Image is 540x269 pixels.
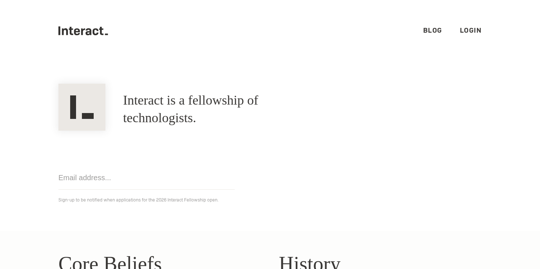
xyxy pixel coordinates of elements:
[58,196,482,204] p: Sign-up to be notified when applications for the 2026 Interact Fellowship open.
[423,26,442,34] a: Blog
[123,92,321,127] h1: Interact is a fellowship of technologists.
[58,84,105,131] img: Interact Logo
[460,26,482,34] a: Login
[58,166,235,190] input: Email address...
